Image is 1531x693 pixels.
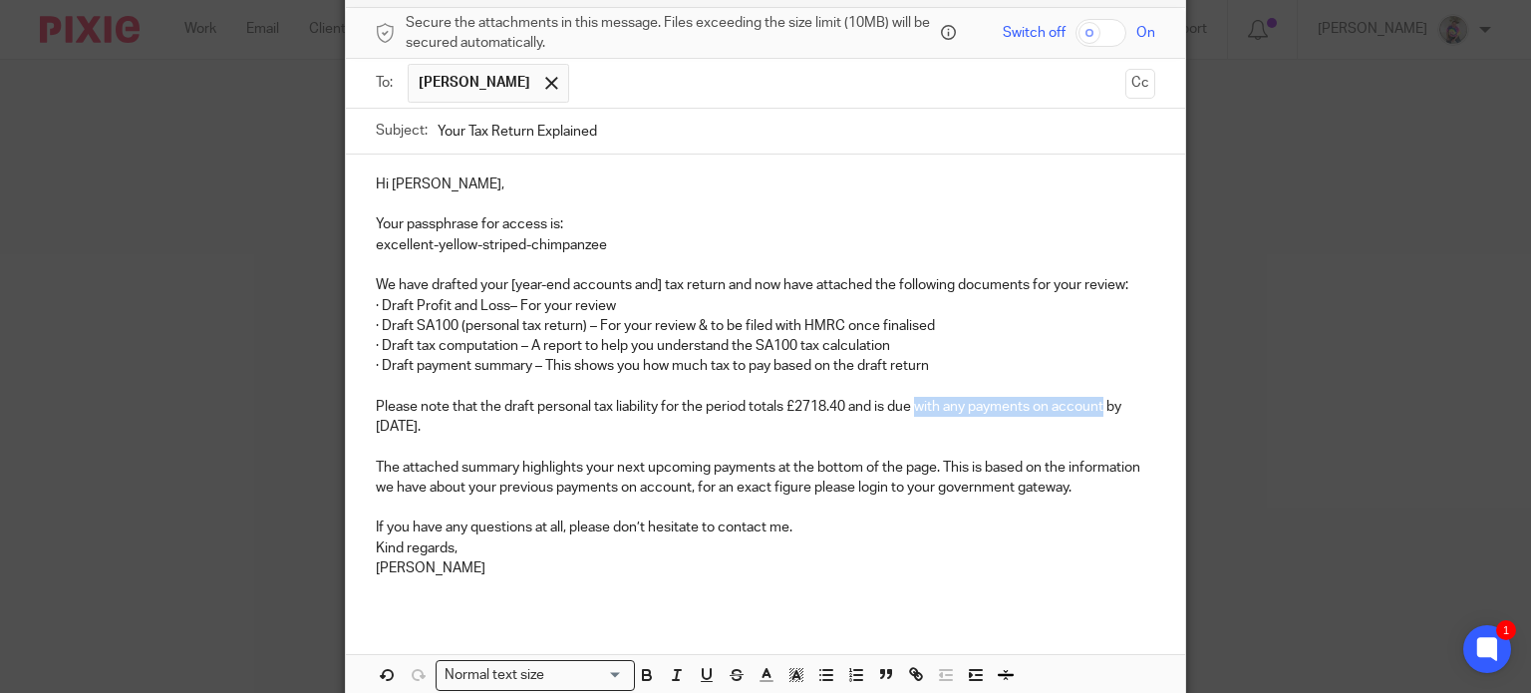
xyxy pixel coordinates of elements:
label: Subject: [376,121,428,141]
p: Kind regards, [376,538,1156,558]
p: Hi [PERSON_NAME], [376,174,1156,194]
p: excellent-yellow-striped-chimpanzee [376,235,1156,255]
div: 1 [1496,620,1516,640]
span: On [1136,23,1155,43]
span: Secure the attachments in this message. Files exceeding the size limit (10MB) will be secured aut... [406,13,936,54]
label: To: [376,73,398,93]
div: Search for option [436,660,635,691]
button: Cc [1125,69,1155,99]
p: We have drafted your [year-end accounts and] tax return and now have attached the following docum... [376,275,1156,295]
p: · Draft tax computation – A report to help you understand the SA100 tax calculation [376,336,1156,356]
p: Please note that the draft personal tax liability for the period totals £2718.40 and is due with ... [376,397,1156,438]
p: · Draft payment summary – This shows you how much tax to pay based on the draft return [376,356,1156,376]
p: The attached summary highlights your next upcoming payments at the bottom of the page. This is ba... [376,458,1156,499]
span: Switch off [1003,23,1066,43]
p: Your passphrase for access is: [376,214,1156,234]
input: Search for option [551,665,623,686]
p: · Draft Profit and Loss– For your review [376,296,1156,316]
span: [PERSON_NAME] [419,73,530,93]
p: [PERSON_NAME] [376,558,1156,578]
p: · Draft SA100 (personal tax return) – For your review & to be filed with HMRC once finalised [376,316,1156,336]
p: If you have any questions at all, please don’t hesitate to contact me. [376,518,1156,537]
span: Normal text size [441,665,549,686]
